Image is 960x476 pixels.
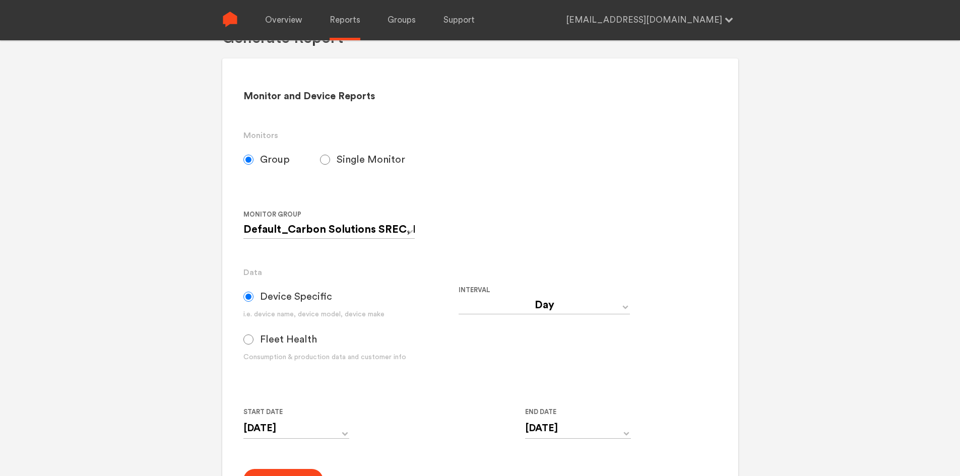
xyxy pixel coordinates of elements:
img: Sense Logo [222,12,238,27]
label: Start Date [243,406,341,418]
div: Consumption & production data and customer info [243,352,459,363]
input: Fleet Health [243,334,253,345]
h3: Data [243,266,717,279]
input: Device Specific [243,292,253,302]
span: Device Specific [260,291,332,303]
input: Single Monitor [320,155,330,165]
span: Single Monitor [337,154,405,166]
label: End Date [525,406,623,418]
span: Fleet Health [260,333,317,346]
input: Group [243,155,253,165]
div: i.e. device name, device model, device make [243,309,459,320]
span: Group [260,154,290,166]
label: Monitor Group [243,209,418,221]
h2: Monitor and Device Reports [243,90,717,103]
h3: Monitors [243,129,717,142]
label: Interval [459,284,666,296]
